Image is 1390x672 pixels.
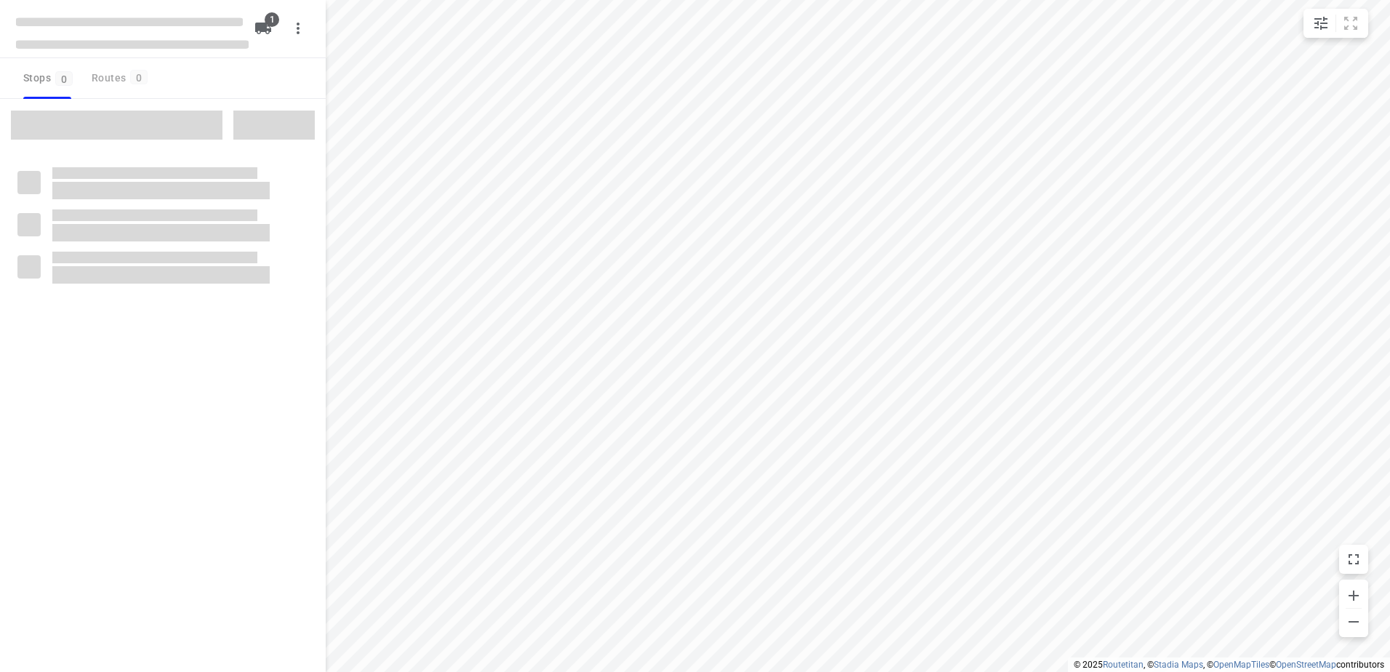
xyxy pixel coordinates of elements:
[1306,9,1335,38] button: Map settings
[1213,660,1269,670] a: OpenMapTiles
[1154,660,1203,670] a: Stadia Maps
[1074,660,1384,670] li: © 2025 , © , © © contributors
[1303,9,1368,38] div: small contained button group
[1103,660,1144,670] a: Routetitan
[1276,660,1336,670] a: OpenStreetMap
